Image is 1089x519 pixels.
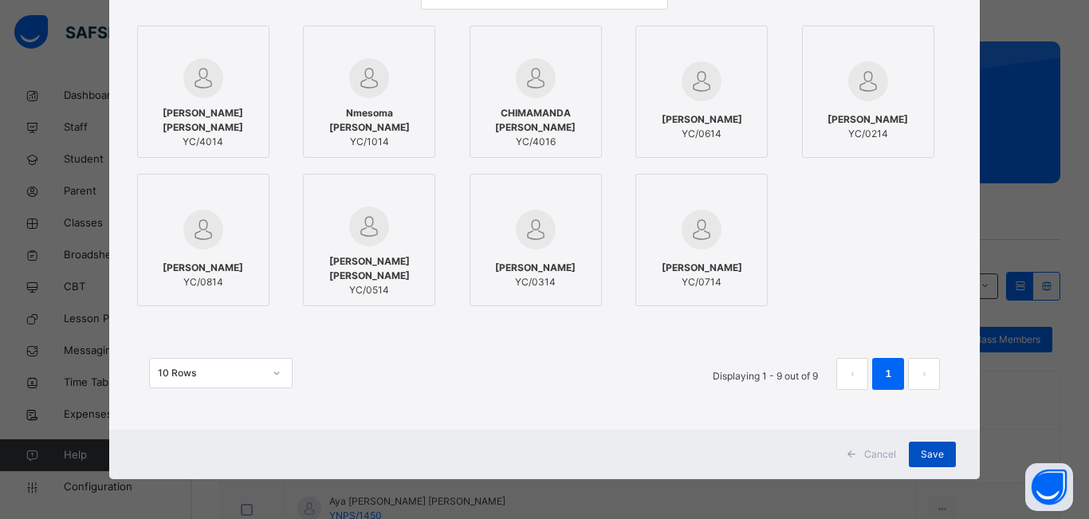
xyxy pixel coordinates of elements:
span: YC/0614 [662,127,742,141]
span: YC/1014 [312,135,427,149]
span: Nmesoma [PERSON_NAME] [312,106,427,135]
img: default.svg [183,58,223,98]
span: Cancel [864,447,896,462]
span: [PERSON_NAME] [PERSON_NAME] [312,254,427,283]
span: [PERSON_NAME] [495,261,576,275]
li: 下一页 [908,358,940,390]
span: [PERSON_NAME] [828,112,908,127]
span: YC/4016 [478,135,593,149]
span: YC/0814 [163,275,243,289]
img: default.svg [349,206,389,246]
li: 1 [872,358,904,390]
span: YC/0714 [662,275,742,289]
a: 1 [881,364,896,384]
span: YC/4014 [146,135,261,149]
span: [PERSON_NAME] [163,261,243,275]
span: [PERSON_NAME] [PERSON_NAME] [146,106,261,135]
span: YC/0214 [828,127,908,141]
img: default.svg [682,61,721,101]
li: 上一页 [836,358,868,390]
div: 10 Rows [158,366,263,380]
span: [PERSON_NAME] [662,112,742,127]
img: default.svg [848,61,888,101]
img: default.svg [516,58,556,98]
img: default.svg [516,210,556,250]
li: Displaying 1 - 9 out of 9 [701,358,830,390]
span: CHIMAMANDA [PERSON_NAME] [478,106,593,135]
span: Save [921,447,944,462]
span: [PERSON_NAME] [662,261,742,275]
img: default.svg [349,58,389,98]
span: YC/0514 [312,283,427,297]
img: default.svg [682,210,721,250]
button: prev page [836,358,868,390]
button: Open asap [1025,463,1073,511]
img: default.svg [183,210,223,250]
button: next page [908,358,940,390]
span: YC/0314 [495,275,576,289]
